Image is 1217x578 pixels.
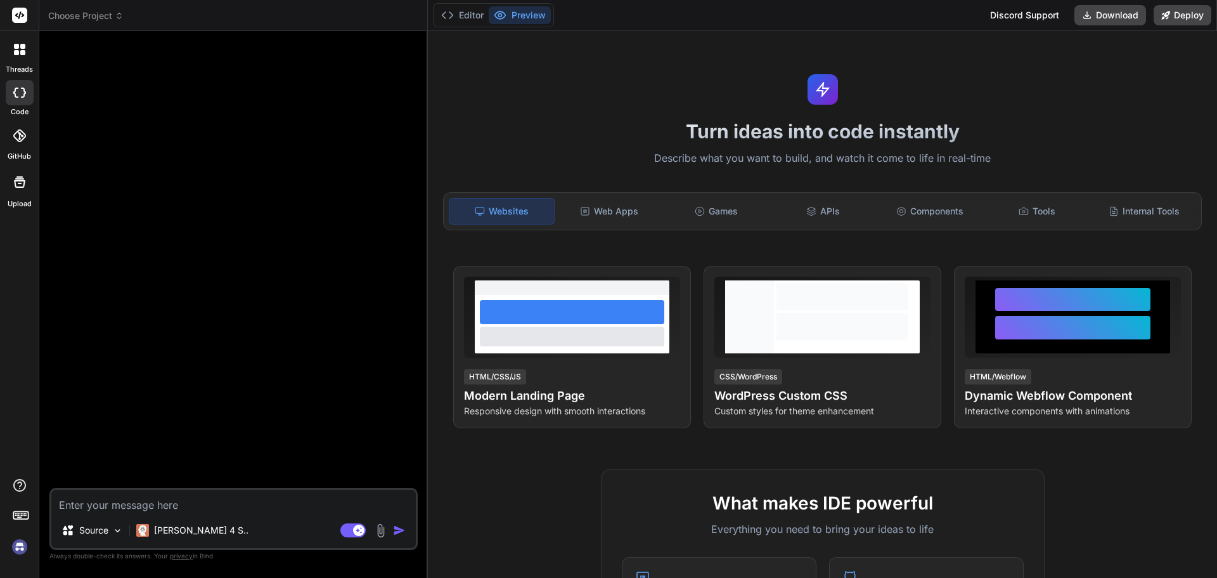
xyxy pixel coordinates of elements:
[136,524,149,537] img: Claude 4 Sonnet
[622,490,1024,516] h2: What makes IDE powerful
[48,10,124,22] span: Choose Project
[49,550,418,562] p: Always double-check its answers. Your in Bind
[622,522,1024,537] p: Everything you need to bring your ideas to life
[154,524,248,537] p: [PERSON_NAME] 4 S..
[393,524,406,537] img: icon
[79,524,108,537] p: Source
[112,525,123,536] img: Pick Models
[6,64,33,75] label: threads
[714,369,782,384] div: CSS/WordPress
[11,107,29,117] label: code
[8,199,32,209] label: Upload
[1074,5,1146,25] button: Download
[771,198,875,225] div: APIs
[436,6,489,24] button: Editor
[373,523,388,538] img: attachment
[985,198,1090,225] div: Tools
[664,198,769,225] div: Games
[1091,198,1196,225] div: Internal Tools
[557,198,662,225] div: Web Apps
[464,387,680,405] h4: Modern Landing Page
[965,387,1181,405] h4: Dynamic Webflow Component
[965,405,1181,417] p: Interactive components with animations
[878,198,982,225] div: Components
[965,369,1031,384] div: HTML/Webflow
[435,120,1209,143] h1: Turn ideas into code instantly
[8,151,31,162] label: GitHub
[170,552,193,560] span: privacy
[714,387,930,405] h4: WordPress Custom CSS
[464,405,680,417] p: Responsive design with smooth interactions
[982,5,1067,25] div: Discord Support
[464,369,526,384] div: HTML/CSS/JS
[449,198,555,225] div: Websites
[9,536,30,558] img: signin
[435,150,1209,167] p: Describe what you want to build, and watch it come to life in real-time
[1154,5,1211,25] button: Deploy
[714,405,930,417] p: Custom styles for theme enhancement
[489,6,551,24] button: Preview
